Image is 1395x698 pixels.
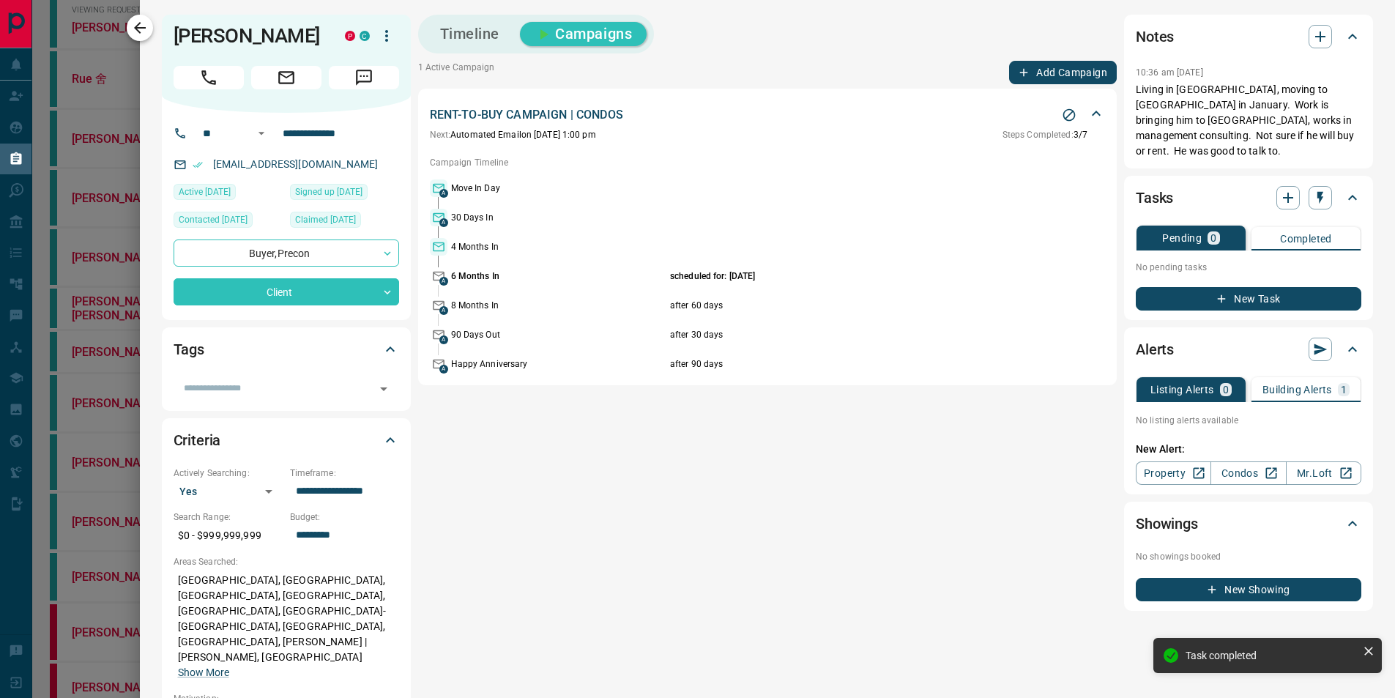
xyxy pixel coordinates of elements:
[1136,25,1174,48] h2: Notes
[1136,67,1203,78] p: 10:36 am [DATE]
[670,299,1030,312] p: after 60 days
[179,212,248,227] span: Contacted [DATE]
[174,240,399,267] div: Buyer , Precon
[1002,128,1087,141] p: 3 / 7
[174,24,323,48] h1: [PERSON_NAME]
[174,278,399,305] div: Client
[1210,233,1216,243] p: 0
[174,184,283,204] div: Fri Aug 08 2025
[1136,256,1361,278] p: No pending tasks
[345,31,355,41] div: property.ca
[174,524,283,548] p: $0 - $999,999,999
[1150,385,1214,395] p: Listing Alerts
[174,510,283,524] p: Search Range:
[1009,61,1117,84] button: Add Campaign
[439,189,448,198] span: A
[430,156,1106,169] p: Campaign Timeline
[451,240,667,253] p: 4 Months In
[174,338,204,361] h2: Tags
[295,212,356,227] span: Claimed [DATE]
[213,158,379,170] a: [EMAIL_ADDRESS][DOMAIN_NAME]
[290,212,399,232] div: Tue Jan 21 2025
[1341,385,1347,395] p: 1
[1162,233,1202,243] p: Pending
[451,357,667,371] p: Happy Anniversary
[439,306,448,315] span: A
[520,22,647,46] button: Campaigns
[1136,506,1361,541] div: Showings
[439,277,448,286] span: A
[1136,338,1174,361] h2: Alerts
[290,184,399,204] div: Thu Oct 10 2024
[1210,461,1286,485] a: Condos
[1136,442,1361,457] p: New Alert:
[1136,512,1198,535] h2: Showings
[1136,19,1361,54] div: Notes
[329,66,399,89] span: Message
[373,379,394,399] button: Open
[179,185,231,199] span: Active [DATE]
[1136,414,1361,427] p: No listing alerts available
[1186,650,1357,661] div: Task completed
[1223,385,1229,395] p: 0
[439,365,448,374] span: A
[1002,130,1074,140] span: Steps Completed:
[290,510,399,524] p: Budget:
[360,31,370,41] div: condos.ca
[174,555,399,568] p: Areas Searched:
[295,185,362,199] span: Signed up [DATE]
[174,423,399,458] div: Criteria
[174,66,244,89] span: Call
[451,299,667,312] p: 8 Months In
[174,467,283,480] p: Actively Searching:
[174,428,221,452] h2: Criteria
[174,212,283,232] div: Sun Dec 22 2024
[1136,180,1361,215] div: Tasks
[1136,461,1211,485] a: Property
[1262,385,1332,395] p: Building Alerts
[451,182,667,195] p: Move In Day
[178,665,229,680] button: Show More
[430,130,451,140] span: Next:
[193,160,203,170] svg: Email Verified
[439,335,448,344] span: A
[174,480,283,503] div: Yes
[430,103,1106,144] div: RENT-TO-BUY CAMPAIGN | CONDOSStop CampaignNext:Automated Emailon [DATE] 1:00 pmSteps Completed:3/7
[174,332,399,367] div: Tags
[290,467,399,480] p: Timeframe:
[670,270,1030,283] p: scheduled for: [DATE]
[451,270,667,283] p: 6 Months In
[439,218,448,227] span: A
[1136,578,1361,601] button: New Showing
[670,357,1030,371] p: after 90 days
[253,125,270,142] button: Open
[418,61,495,84] p: 1 Active Campaign
[1136,186,1173,209] h2: Tasks
[425,22,515,46] button: Timeline
[670,328,1030,341] p: after 30 days
[1136,550,1361,563] p: No showings booked
[174,568,399,685] p: [GEOGRAPHIC_DATA], [GEOGRAPHIC_DATA], [GEOGRAPHIC_DATA], [GEOGRAPHIC_DATA], [GEOGRAPHIC_DATA], [G...
[430,128,596,141] p: Automated Email on [DATE] 1:00 pm
[430,106,623,124] p: RENT-TO-BUY CAMPAIGN | CONDOS
[1136,82,1361,159] p: Living in [GEOGRAPHIC_DATA], moving to [GEOGRAPHIC_DATA] in January. Work is bringing him to [GEO...
[1136,332,1361,367] div: Alerts
[1286,461,1361,485] a: Mr.Loft
[251,66,321,89] span: Email
[1058,104,1080,126] button: Stop Campaign
[451,211,667,224] p: 30 Days In
[1280,234,1332,244] p: Completed
[451,328,667,341] p: 90 Days Out
[1136,287,1361,311] button: New Task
